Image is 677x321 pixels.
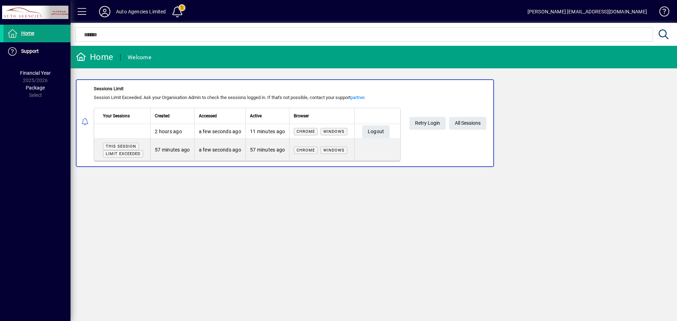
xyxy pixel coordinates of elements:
[20,70,51,76] span: Financial Year
[250,112,262,120] span: Active
[76,51,113,63] div: Home
[245,139,289,161] td: 57 minutes ago
[455,117,481,129] span: All Sessions
[103,112,130,120] span: Your Sessions
[654,1,668,24] a: Knowledge Base
[194,124,245,139] td: a few seconds ago
[199,112,217,120] span: Accessed
[368,126,384,137] span: Logout
[150,139,194,161] td: 57 minutes ago
[194,139,245,161] td: a few seconds ago
[93,5,116,18] button: Profile
[245,124,289,139] td: 11 minutes ago
[362,125,390,138] button: Logout
[415,117,440,129] span: Retry Login
[449,117,486,130] a: All Sessions
[527,6,647,17] div: [PERSON_NAME] [EMAIL_ADDRESS][DOMAIN_NAME]
[297,148,315,153] span: Chrome
[350,95,364,100] a: partner
[323,129,344,134] span: Windows
[106,144,136,149] span: This session
[4,43,71,60] a: Support
[21,48,39,54] span: Support
[323,148,344,153] span: Windows
[150,124,194,139] td: 2 hours ago
[297,129,315,134] span: Chrome
[94,94,401,101] div: Session Limit Exceeded. Ask your Organisation Admin to check the sessions logged in. If that's no...
[21,30,34,36] span: Home
[106,152,140,156] span: Limit exceeded
[128,52,151,63] div: Welcome
[294,112,309,120] span: Browser
[26,85,45,91] span: Package
[409,117,446,130] button: Retry Login
[94,85,401,92] div: Sessions Limit
[71,79,677,167] app-alert-notification-menu-item: Sessions Limit
[116,6,166,17] div: Auto Agencies Limited
[155,112,170,120] span: Created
